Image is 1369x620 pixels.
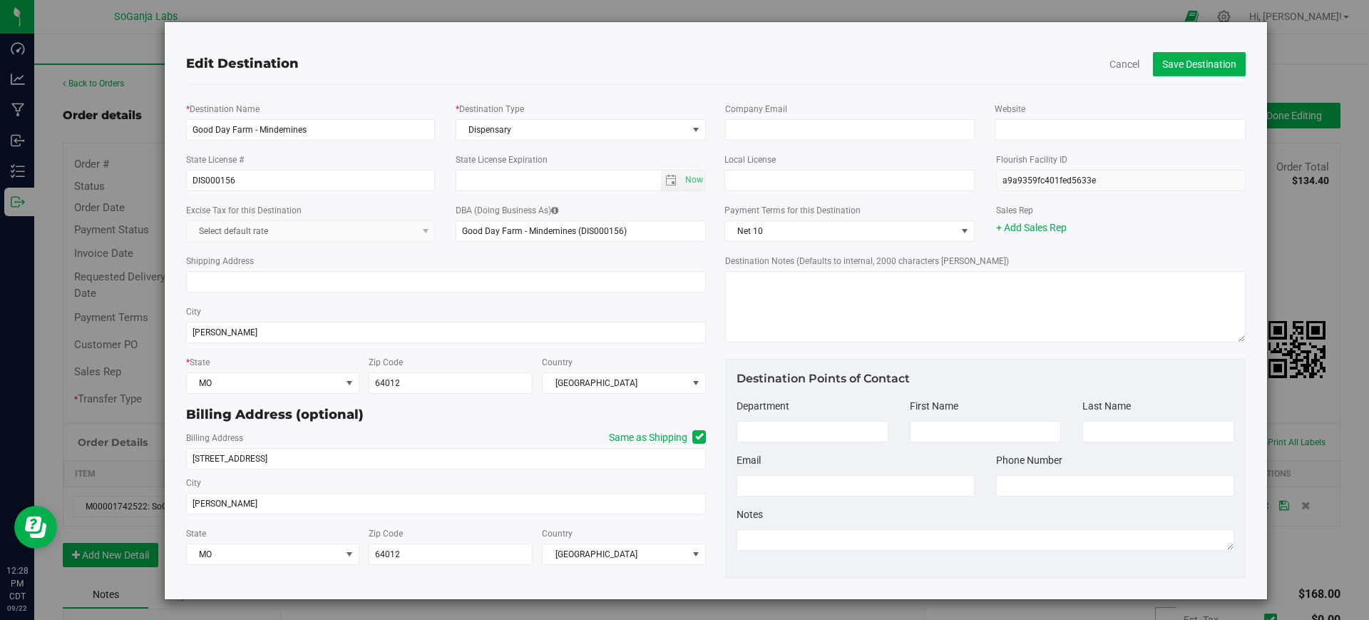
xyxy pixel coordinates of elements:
label: Flourish Facility ID [996,153,1067,166]
span: MO [187,544,341,564]
span: Dispensary [456,120,687,140]
i: DBA is the name that will appear in destination selectors and in grids. If left blank, it will be... [551,206,558,215]
label: State License Expiration [456,153,548,166]
span: Last Name [1082,400,1131,412]
span: Destination Points of Contact [737,372,910,385]
span: [GEOGRAPHIC_DATA] [543,373,687,393]
label: Zip Code [369,356,403,369]
label: Excise Tax for this Destination [186,204,302,217]
span: Phone Number [996,454,1062,466]
label: Country [542,356,573,369]
button: Save Destination [1153,52,1246,76]
label: Same as Shipping [595,430,706,445]
label: State [186,356,210,369]
div: Billing Address (optional) [186,405,707,425]
div: Edit Destination [186,54,1246,73]
span: Set Current date [682,170,707,190]
button: Cancel [1109,57,1139,71]
label: State [186,527,206,540]
span: [GEOGRAPHIC_DATA] [543,544,687,564]
label: Shipping Address [186,255,254,268]
a: + Add Sales Rep [996,222,1067,233]
span: select [661,171,682,190]
label: DBA (Doing Business As) [456,204,558,217]
label: Billing Address [186,432,243,444]
iframe: Resource center [14,506,57,549]
label: Payment Terms for this Destination [724,204,975,217]
label: Local License [724,153,776,166]
label: Destination Type [456,103,524,116]
label: Sales Rep [996,204,1033,217]
label: City [186,477,201,489]
span: First Name [910,400,958,412]
label: Destination Notes (Defaults to internal, 2000 characters [PERSON_NAME]) [725,255,1009,268]
span: select [682,171,705,190]
label: State License # [186,153,244,166]
label: Destination Name [186,103,260,116]
label: Website [995,103,1025,116]
label: Country [542,527,573,540]
span: select [687,120,705,140]
label: Company Email [725,103,787,116]
span: Net 10 [725,221,956,241]
label: City [186,305,201,318]
span: MO [187,373,341,393]
span: Department [737,400,789,412]
label: Zip Code [369,527,403,540]
span: Email [737,454,761,466]
span: Notes [737,509,763,520]
input: Format: (999) 999-9999 [996,475,1234,497]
